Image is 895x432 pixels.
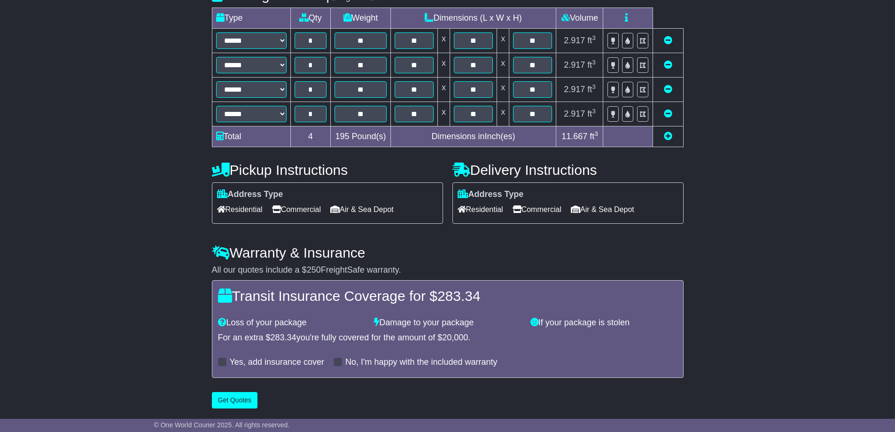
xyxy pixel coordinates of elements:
[154,421,290,429] span: © One World Courier 2025. All rights reserved.
[437,53,450,78] td: x
[592,83,596,90] sup: 3
[271,333,296,342] span: 283.34
[571,202,634,217] span: Air & Sea Depot
[497,53,509,78] td: x
[452,162,684,178] h4: Delivery Instructions
[345,357,498,368] label: No, I'm happy with the included warranty
[331,126,390,147] td: Pound(s)
[592,108,596,115] sup: 3
[212,392,258,408] button: Get Quotes
[212,162,443,178] h4: Pickup Instructions
[272,202,321,217] span: Commercial
[664,60,672,70] a: Remove this item
[390,126,556,147] td: Dimensions in Inch(es)
[592,59,596,66] sup: 3
[587,60,596,70] span: ft
[218,333,677,343] div: For an extra $ you're fully covered for the amount of $ .
[497,78,509,102] td: x
[212,245,684,260] h4: Warranty & Insurance
[592,34,596,41] sup: 3
[437,29,450,53] td: x
[594,130,598,137] sup: 3
[458,189,524,200] label: Address Type
[212,8,290,29] td: Type
[212,126,290,147] td: Total
[217,202,263,217] span: Residential
[564,36,585,45] span: 2.917
[564,60,585,70] span: 2.917
[218,288,677,304] h4: Transit Insurance Coverage for $
[664,109,672,118] a: Remove this item
[664,36,672,45] a: Remove this item
[290,126,331,147] td: 4
[587,109,596,118] span: ft
[587,85,596,94] span: ft
[590,132,598,141] span: ft
[213,318,370,328] div: Loss of your package
[458,202,503,217] span: Residential
[497,29,509,53] td: x
[335,132,349,141] span: 195
[561,132,587,141] span: 11.667
[437,102,450,126] td: x
[564,85,585,94] span: 2.917
[369,318,526,328] div: Damage to your package
[390,8,556,29] td: Dimensions (L x W x H)
[664,132,672,141] a: Add new item
[212,265,684,275] div: All our quotes include a $ FreightSafe warranty.
[564,109,585,118] span: 2.917
[330,202,394,217] span: Air & Sea Depot
[331,8,390,29] td: Weight
[513,202,561,217] span: Commercial
[556,8,603,29] td: Volume
[587,36,596,45] span: ft
[526,318,682,328] div: If your package is stolen
[437,288,481,304] span: 283.34
[290,8,331,29] td: Qty
[442,333,468,342] span: 20,000
[230,357,324,368] label: Yes, add insurance cover
[664,85,672,94] a: Remove this item
[307,265,321,275] span: 250
[217,189,283,200] label: Address Type
[497,102,509,126] td: x
[437,78,450,102] td: x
